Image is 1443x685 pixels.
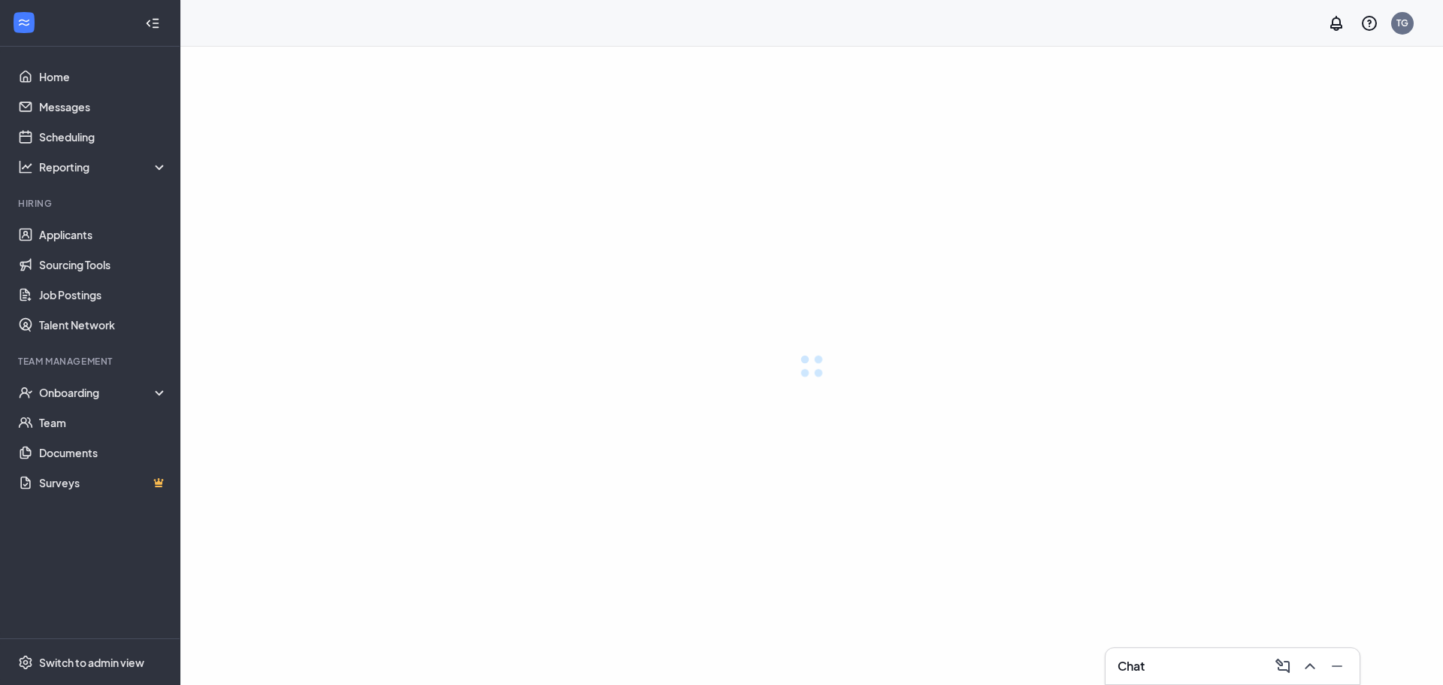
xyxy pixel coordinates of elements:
[39,468,168,498] a: SurveysCrown
[18,197,165,210] div: Hiring
[1360,14,1378,32] svg: QuestionInfo
[1396,17,1408,29] div: TG
[18,159,33,174] svg: Analysis
[1296,654,1320,678] button: ChevronUp
[1118,658,1145,674] h3: Chat
[39,438,168,468] a: Documents
[39,250,168,280] a: Sourcing Tools
[39,385,168,400] div: Onboarding
[1269,654,1293,678] button: ComposeMessage
[39,220,168,250] a: Applicants
[1327,14,1345,32] svg: Notifications
[39,92,168,122] a: Messages
[39,159,168,174] div: Reporting
[39,122,168,152] a: Scheduling
[39,62,168,92] a: Home
[1301,657,1319,675] svg: ChevronUp
[18,355,165,368] div: Team Management
[39,655,144,670] div: Switch to admin view
[1274,657,1292,675] svg: ComposeMessage
[145,16,160,31] svg: Collapse
[18,385,33,400] svg: UserCheck
[39,280,168,310] a: Job Postings
[18,655,33,670] svg: Settings
[1328,657,1346,675] svg: Minimize
[17,15,32,30] svg: WorkstreamLogo
[39,408,168,438] a: Team
[39,310,168,340] a: Talent Network
[1324,654,1348,678] button: Minimize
